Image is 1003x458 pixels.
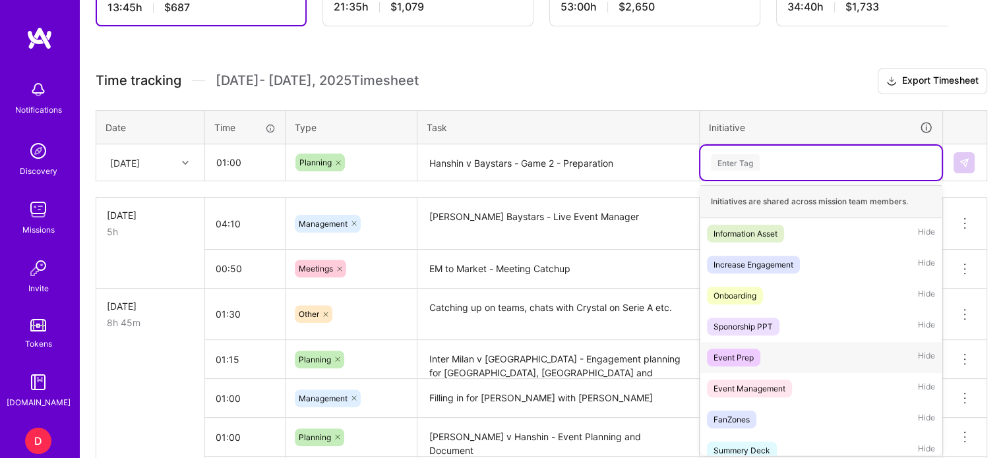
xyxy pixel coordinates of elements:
img: teamwork [25,196,51,223]
div: Enter Tag [711,152,760,173]
div: Summery Deck [714,444,770,457]
textarea: Catching up on teams, chats with Crystal on Serie A etc. [419,290,698,339]
div: D [25,428,51,454]
div: [DATE] [107,208,194,222]
span: Planning [299,432,331,442]
textarea: Inter Milan v [GEOGRAPHIC_DATA] - Engagement planning for [GEOGRAPHIC_DATA], [GEOGRAPHIC_DATA] an... [419,341,698,378]
span: Time tracking [96,72,181,89]
div: [DOMAIN_NAME] [7,395,71,409]
span: Hide [918,287,935,304]
div: 13:45 h [107,1,295,14]
span: Hide [918,318,935,335]
div: Initiatives are shared across mission team members. [700,185,942,218]
i: icon Chevron [182,159,189,166]
th: Task [417,110,700,144]
span: Planning [299,355,331,364]
div: 5h [107,225,194,239]
textarea: [PERSON_NAME] Baystars - Live Event Manager [419,199,698,248]
span: Hide [918,380,935,397]
span: Management [299,219,348,229]
img: tokens [30,319,46,331]
a: D [22,428,55,454]
span: Hide [918,411,935,428]
span: Hide [918,256,935,273]
img: Invite [25,255,51,281]
button: Export Timesheet [878,68,987,94]
div: 8h 45m [107,316,194,329]
div: [DATE] [107,299,194,313]
span: Meetings [299,264,333,273]
div: Increase Engagement [714,258,793,272]
div: Event Prep [714,351,754,364]
th: Date [96,110,205,144]
input: HH:MM [205,297,285,331]
span: Hide [918,225,935,243]
div: Tokens [25,337,52,351]
img: Submit [959,157,969,168]
th: Type [286,110,417,144]
img: guide book [25,369,51,395]
textarea: Filling in for [PERSON_NAME] with [PERSON_NAME] [419,380,698,416]
span: Management [299,393,348,403]
span: [DATE] - [DATE] , 2025 Timesheet [216,72,419,89]
div: Missions [22,223,55,237]
input: HH:MM [205,251,285,286]
img: bell [25,76,51,103]
div: Invite [28,281,49,295]
img: logo [26,26,53,50]
div: Time [214,121,276,134]
input: HH:MM [205,206,285,241]
div: Notifications [15,103,62,117]
i: icon Download [886,74,897,88]
span: $687 [164,1,190,14]
div: Discovery [20,164,57,178]
img: discovery [25,138,51,164]
span: Planning [299,157,332,167]
input: HH:MM [205,381,285,416]
textarea: EM to Market - Meeting Catchup [419,251,698,287]
div: Information Asset [714,227,777,241]
div: Onboarding [714,289,756,302]
div: Sponorship PPT [714,320,773,333]
span: Other [299,309,319,319]
input: HH:MM [205,420,285,455]
div: Event Management [714,382,785,395]
input: HH:MM [206,145,284,180]
div: FanZones [714,413,750,426]
div: [DATE] [110,156,140,169]
span: Hide [918,349,935,366]
div: Initiative [709,120,933,135]
textarea: [PERSON_NAME] v Hanshin - Event Planning and Document [419,419,698,455]
textarea: Hanshin v Baystars - Game 2 - Preparation [419,146,698,181]
input: HH:MM [205,342,285,377]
